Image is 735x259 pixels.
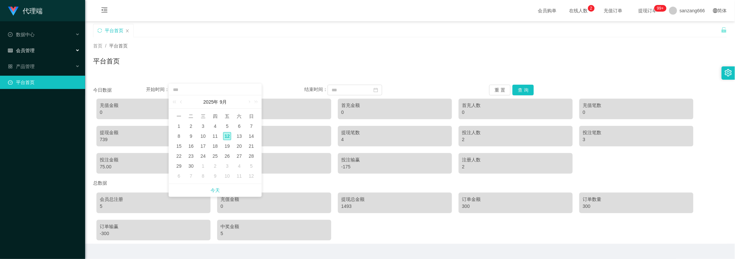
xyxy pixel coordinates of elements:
div: 10 [199,132,207,140]
td: 2025年9月8日 [173,131,185,141]
i: 图标: menu-fold [93,0,116,22]
td: 2025年10月9日 [209,171,221,181]
td: 2025年9月24日 [197,151,209,161]
div: 7 [247,122,255,130]
div: 2 [462,136,569,143]
span: 六 [233,113,245,119]
i: 图标: check-circle-o [8,32,13,37]
td: 2025年10月11日 [233,171,245,181]
td: 2025年9月12日 [221,131,233,141]
a: 上个月 (翻页上键) [179,95,185,109]
div: 充值笔数 [583,102,690,109]
span: 开始时间： [146,87,169,92]
td: 2025年10月1日 [197,161,209,171]
span: 充值订单 [601,8,626,13]
div: 1493 [341,203,449,210]
div: 2 [462,163,569,170]
div: 提现人数 [220,129,328,136]
div: 12 [223,132,231,140]
td: 2025年9月29日 [173,161,185,171]
td: 2025年9月27日 [233,151,245,161]
span: 三 [197,113,209,119]
div: 17 [199,142,207,150]
button: 重 置 [489,85,511,95]
div: 充值金额 [100,102,207,109]
td: 2025年9月2日 [185,121,197,131]
i: 图标: unlock [721,27,727,33]
td: 2025年9月16日 [185,141,197,151]
div: 平台首页 [105,24,123,37]
td: 2025年9月14日 [245,131,257,141]
h1: 平台首页 [93,56,120,66]
div: 1 [199,162,207,170]
th: 周六 [233,111,245,121]
td: 2025年9月4日 [209,121,221,131]
td: 2025年10月6日 [173,171,185,181]
div: 3 [583,136,690,143]
div: 12 [247,172,255,180]
div: 2 [220,109,328,116]
div: 3 [199,122,207,130]
div: 3 [223,162,231,170]
td: 2025年9月6日 [233,121,245,131]
td: 2025年10月10日 [221,171,233,181]
div: 15 [175,142,183,150]
div: 中奖金额 [220,223,328,230]
div: 订单输赢 [100,223,207,230]
div: 5 [247,162,255,170]
div: 投注人数 [462,129,569,136]
span: 平台首页 [109,43,128,48]
td: 2025年9月13日 [233,131,245,141]
div: 订单数量 [583,196,690,203]
td: 2025年9月1日 [173,121,185,131]
div: 会员总注册 [100,196,207,203]
div: 首充金额 [341,102,449,109]
div: 5 [220,230,328,237]
div: 29 [175,162,183,170]
th: 周日 [245,111,257,121]
span: 会员管理 [8,48,35,53]
i: 图标: setting [725,69,732,76]
span: 首页 [93,43,102,48]
button: 查 询 [513,85,534,95]
td: 2025年9月28日 [245,151,257,161]
div: 今日数据 [93,87,146,94]
div: 4 [341,136,449,143]
i: 图标: appstore-o [8,64,13,69]
div: 提现笔数 [341,129,449,136]
div: 投注笔数 [583,129,690,136]
div: 4 [235,162,243,170]
div: 11 [235,172,243,180]
td: 2025年10月8日 [197,171,209,181]
div: 订单金额 [462,196,569,203]
div: 11 [211,132,219,140]
td: 2025年9月11日 [209,131,221,141]
div: -175 [341,163,449,170]
div: 23 [187,152,195,160]
div: 10 [223,172,231,180]
td: 2025年10月7日 [185,171,197,181]
span: 提现订单 [635,8,661,13]
span: 结束时间： [304,87,328,92]
td: 2025年9月7日 [245,121,257,131]
td: 2025年9月22日 [173,151,185,161]
td: 2025年10月4日 [233,161,245,171]
div: 6 [175,172,183,180]
img: logo.9652507e.png [8,7,19,16]
span: 二 [185,113,197,119]
div: 300 [583,203,690,210]
a: 今天 [211,184,220,197]
div: 0 [583,109,690,116]
div: 投注输赢 [341,156,449,163]
a: 2025年 [203,95,219,109]
div: 16 [187,142,195,150]
div: 27 [235,152,243,160]
td: 2025年10月3日 [221,161,233,171]
div: 25 [211,152,219,160]
div: 22 [175,152,183,160]
th: 周四 [209,111,221,121]
div: -300 [100,230,207,237]
div: 18 [211,142,219,150]
div: 300 [462,203,569,210]
td: 2025年9月30日 [185,161,197,171]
